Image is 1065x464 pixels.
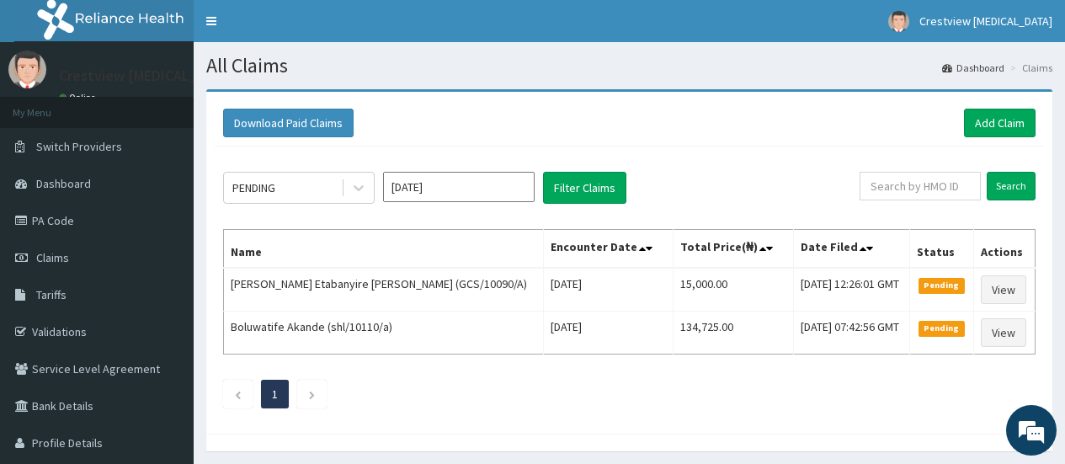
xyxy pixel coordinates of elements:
[223,109,354,137] button: Download Paid Claims
[981,318,1026,347] a: View
[973,230,1035,269] th: Actions
[674,312,794,355] td: 134,725.00
[860,172,981,200] input: Search by HMO ID
[308,387,316,402] a: Next page
[942,61,1004,75] a: Dashboard
[674,230,794,269] th: Total Price(₦)
[543,312,673,355] td: [DATE]
[543,172,626,204] button: Filter Claims
[36,250,69,265] span: Claims
[383,172,535,202] input: Select Month and Year
[232,179,275,196] div: PENDING
[543,230,673,269] th: Encounter Date
[59,68,238,83] p: Crestview [MEDICAL_DATA]
[919,13,1052,29] span: Crestview [MEDICAL_DATA]
[794,230,910,269] th: Date Filed
[888,11,909,32] img: User Image
[224,312,544,355] td: Boluwatife Akande (shl/10110/a)
[59,92,99,104] a: Online
[987,172,1036,200] input: Search
[206,55,1052,77] h1: All Claims
[919,278,965,293] span: Pending
[794,312,910,355] td: [DATE] 07:42:56 GMT
[543,268,673,312] td: [DATE]
[981,275,1026,304] a: View
[36,139,122,154] span: Switch Providers
[36,176,91,191] span: Dashboard
[794,268,910,312] td: [DATE] 12:26:01 GMT
[910,230,974,269] th: Status
[8,51,46,88] img: User Image
[224,268,544,312] td: [PERSON_NAME] Etabanyire [PERSON_NAME] (GCS/10090/A)
[674,268,794,312] td: 15,000.00
[224,230,544,269] th: Name
[36,287,67,302] span: Tariffs
[919,321,965,336] span: Pending
[1006,61,1052,75] li: Claims
[272,387,278,402] a: Page 1 is your current page
[964,109,1036,137] a: Add Claim
[234,387,242,402] a: Previous page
